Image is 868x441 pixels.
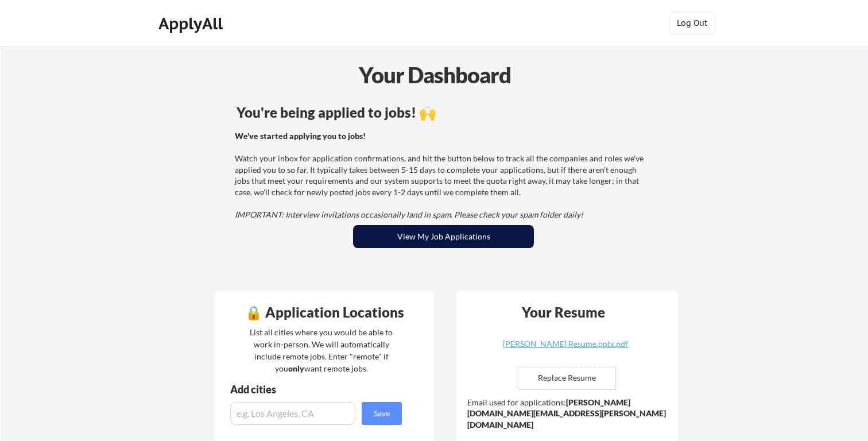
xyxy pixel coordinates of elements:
div: You're being applied to jobs! 🙌 [237,106,650,119]
div: [PERSON_NAME] Resume.pptx.pdf [497,340,634,348]
button: Save [362,402,402,425]
div: List all cities where you would be able to work in-person. We will automatically include remote j... [242,326,400,374]
strong: only [288,363,304,373]
div: Watch your inbox for application confirmations, and hit the button below to track all the compani... [235,130,649,220]
div: Add cities [230,384,405,394]
a: [PERSON_NAME] Resume.pptx.pdf [497,340,634,358]
div: 🔒 Application Locations [218,305,431,319]
button: View My Job Applications [353,225,534,248]
div: ApplyAll [158,14,226,33]
input: e.g. Los Angeles, CA [230,402,355,425]
em: IMPORTANT: Interview invitations occasionally land in spam. Please check your spam folder daily! [235,210,583,219]
button: Log Out [669,11,715,34]
div: Your Resume [506,305,620,319]
strong: We've started applying you to jobs! [235,131,366,141]
div: Your Dashboard [1,59,868,91]
strong: [PERSON_NAME][DOMAIN_NAME][EMAIL_ADDRESS][PERSON_NAME][DOMAIN_NAME] [467,397,666,430]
